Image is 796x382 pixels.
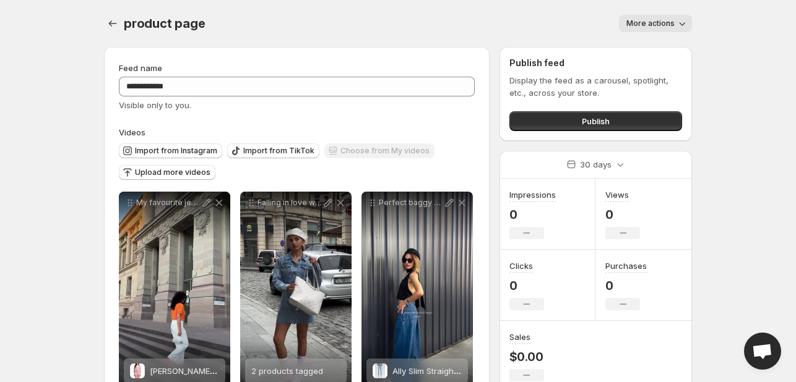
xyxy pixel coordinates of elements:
p: 0 [509,207,556,222]
h3: Views [605,189,629,201]
span: Publish [582,115,610,127]
p: Perfect baggy pants bayeasofficial_ [379,198,443,208]
h3: Sales [509,331,530,343]
span: More actions [626,19,675,28]
p: 0 [605,207,640,222]
span: Visible only to you. [119,100,191,110]
p: Falling in love with quiet corners of the city Dress bayeasofficial_ Shoes 7or9 [257,198,322,208]
p: 0 [605,278,647,293]
span: Import from Instagram [135,146,217,156]
p: Display the feed as a carousel, spotlight, etc., across your store. [509,74,682,99]
h3: Impressions [509,189,556,201]
span: 2 products tagged [251,366,323,376]
button: Import from TikTok [227,143,319,158]
p: $0.00 [509,349,544,364]
h3: Clicks [509,260,533,272]
button: Settings [104,15,121,32]
span: Videos [119,127,145,137]
h2: Publish feed [509,57,682,69]
span: Upload more videos [135,168,210,177]
button: Upload more videos [119,165,215,180]
p: 30 days [580,158,612,171]
span: Ally Slim Straight Denim Jeans [392,366,509,376]
button: More actions [619,15,692,32]
div: Open chat [744,333,781,370]
button: Import from Instagram [119,143,222,158]
p: My favourite jeans from bayeasofficial_ Back to basics but make it bold This white denim is the d... [136,198,201,208]
p: 0 [509,278,544,293]
h3: Purchases [605,260,647,272]
span: [PERSON_NAME] Short Overalls [150,366,269,376]
button: Publish [509,111,682,131]
span: product page [124,16,205,31]
span: Import from TikTok [243,146,314,156]
span: Feed name [119,63,162,73]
